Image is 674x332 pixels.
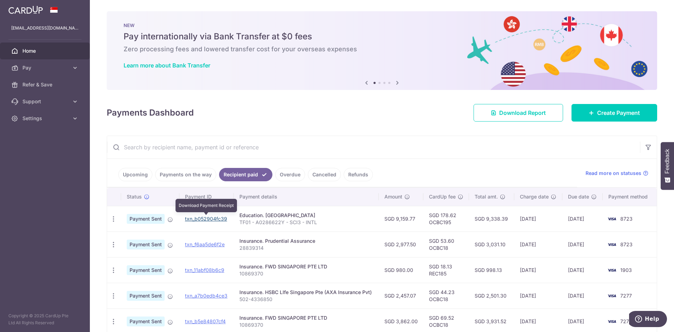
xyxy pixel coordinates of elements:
a: txn_b5e84807cf4 [185,318,226,324]
span: Feedback [664,149,670,174]
a: Read more on statuses [586,170,648,177]
span: 7277 [620,318,632,324]
td: SGD 9,159.77 [379,206,423,232]
span: Payment Sent [127,317,165,326]
td: SGD 2,977.50 [379,232,423,257]
img: CardUp [8,6,43,14]
span: 8723 [620,216,633,222]
input: Search by recipient name, payment id or reference [107,136,640,158]
span: Payment Sent [127,265,165,275]
p: 502-4336850 [239,296,374,303]
img: Bank Card [605,317,619,326]
img: Bank transfer banner [107,11,657,90]
a: Refunds [344,168,373,181]
h6: Zero processing fees and lowered transfer cost for your overseas expenses [124,45,640,53]
a: txn_11abf08b6c9 [185,267,224,273]
a: txn_a7b0edb4ce3 [185,293,227,299]
span: Read more on statuses [586,170,641,177]
span: Create Payment [597,109,640,117]
div: Education. [GEOGRAPHIC_DATA] [239,212,374,219]
span: Total amt. [475,193,498,200]
span: 8723 [620,241,633,247]
p: TF01 - A0286622Y - SCI3 - INTL [239,219,374,226]
span: CardUp fee [429,193,456,200]
td: [DATE] [514,257,563,283]
a: Download Report [474,104,563,122]
td: SGD 3,031.10 [469,232,514,257]
span: Settings [22,115,69,122]
td: [DATE] [562,232,603,257]
span: Status [127,193,142,200]
a: Overdue [275,168,305,181]
a: Create Payment [571,104,657,122]
a: Recipient paid [219,168,272,181]
span: Payment Sent [127,240,165,249]
p: 28839314 [239,245,374,252]
button: Feedback - Show survey [661,142,674,190]
div: Insurance. HSBC LIfe Singapore Pte (AXA Insurance Pvt) [239,289,374,296]
iframe: Opens a widget where you can find more information [629,311,667,328]
td: [DATE] [562,206,603,232]
a: Upcoming [118,168,152,181]
a: Cancelled [308,168,341,181]
td: SGD 9,338.39 [469,206,514,232]
h5: Pay internationally via Bank Transfer at $0 fees [124,31,640,42]
span: Charge date [520,193,549,200]
span: Download Report [499,109,546,117]
a: Payments on the way [155,168,216,181]
img: Bank Card [605,266,619,274]
td: SGD 980.00 [379,257,423,283]
th: Payment details [234,188,379,206]
th: Payment method [603,188,657,206]
span: Payment Sent [127,214,165,224]
img: Bank Card [605,240,619,249]
p: 10869370 [239,270,374,277]
span: 1903 [620,267,632,273]
img: Bank Card [605,292,619,300]
td: SGD 998.13 [469,257,514,283]
td: [DATE] [514,283,563,308]
td: [DATE] [514,206,563,232]
span: Due date [568,193,589,200]
img: Bank Card [605,215,619,223]
td: SGD 18.13 REC185 [423,257,469,283]
div: Download Payment Receipt [176,199,237,212]
span: 7277 [620,293,632,299]
h4: Payments Dashboard [107,106,194,119]
td: [DATE] [514,232,563,257]
p: NEW [124,22,640,28]
a: txn_f6aa5de6f2e [185,241,225,247]
span: Pay [22,64,69,71]
td: SGD 53.60 OCBC18 [423,232,469,257]
span: Support [22,98,69,105]
td: SGD 2,501.30 [469,283,514,308]
a: txn_b052904fc39 [185,216,227,222]
a: Learn more about Bank Transfer [124,62,210,69]
div: Insurance. FWD SINGAPORE PTE LTD [239,314,374,321]
td: [DATE] [562,257,603,283]
p: [EMAIL_ADDRESS][DOMAIN_NAME] [11,25,79,32]
td: SGD 178.62 OCBC195 [423,206,469,232]
span: Amount [384,193,402,200]
td: SGD 44.23 OCBC18 [423,283,469,308]
span: Home [22,47,69,54]
div: Insurance. FWD SINGAPORE PTE LTD [239,263,374,270]
span: Payment Sent [127,291,165,301]
p: 10869370 [239,321,374,328]
span: Refer & Save [22,81,69,88]
td: [DATE] [562,283,603,308]
td: SGD 2,457.07 [379,283,423,308]
div: Insurance. Prudential Assurance [239,237,374,245]
th: Payment ID [179,188,234,206]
